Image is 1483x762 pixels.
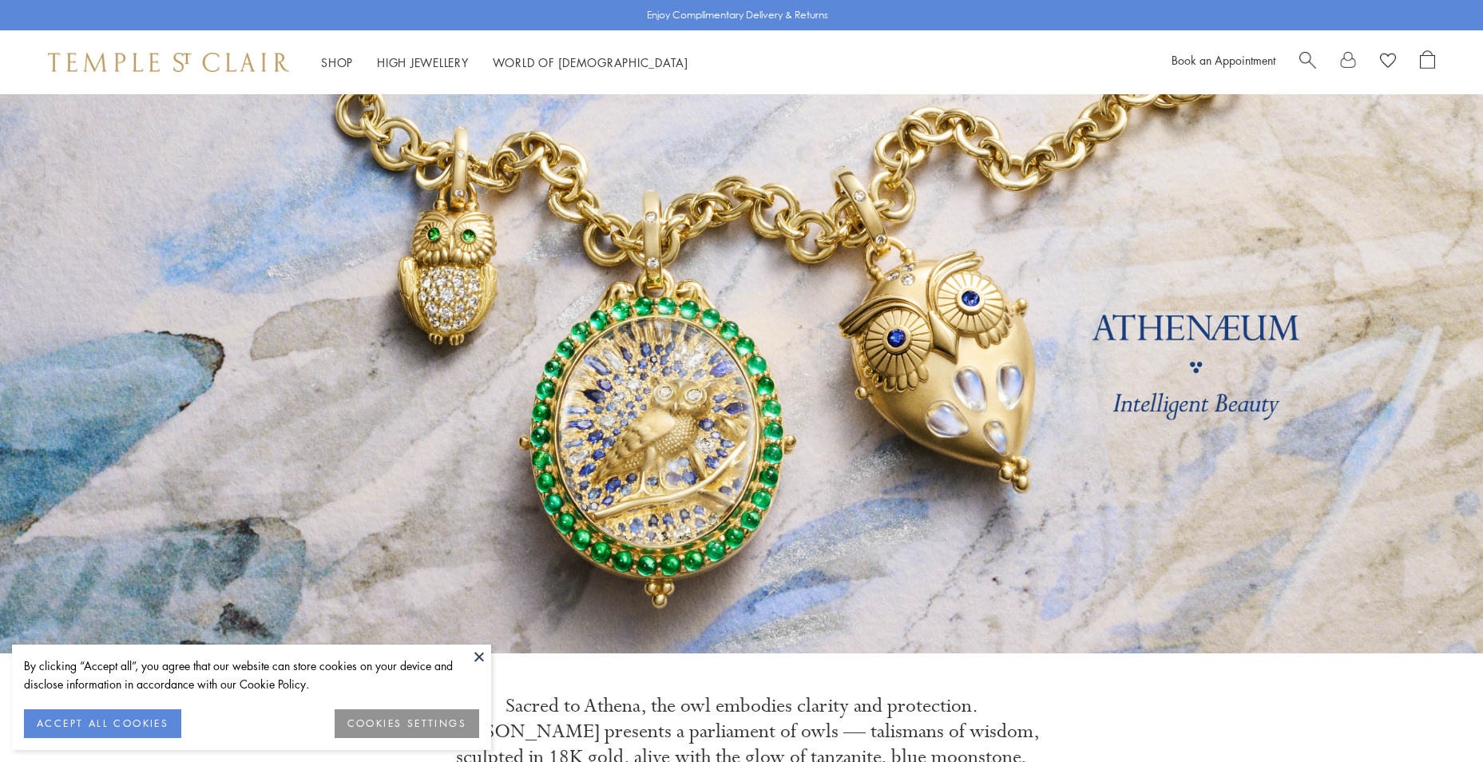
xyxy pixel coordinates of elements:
[377,54,469,70] a: High JewelleryHigh Jewellery
[24,657,479,693] div: By clicking “Accept all”, you agree that our website can store cookies on your device and disclos...
[493,54,688,70] a: World of [DEMOGRAPHIC_DATA]World of [DEMOGRAPHIC_DATA]
[1420,50,1435,74] a: Open Shopping Bag
[321,54,353,70] a: ShopShop
[321,53,688,73] nav: Main navigation
[647,7,828,23] p: Enjoy Complimentary Delivery & Returns
[1380,50,1396,74] a: View Wishlist
[24,709,181,738] button: ACCEPT ALL COOKIES
[48,53,289,72] img: Temple St. Clair
[1172,52,1275,68] a: Book an Appointment
[335,709,479,738] button: COOKIES SETTINGS
[1299,50,1316,74] a: Search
